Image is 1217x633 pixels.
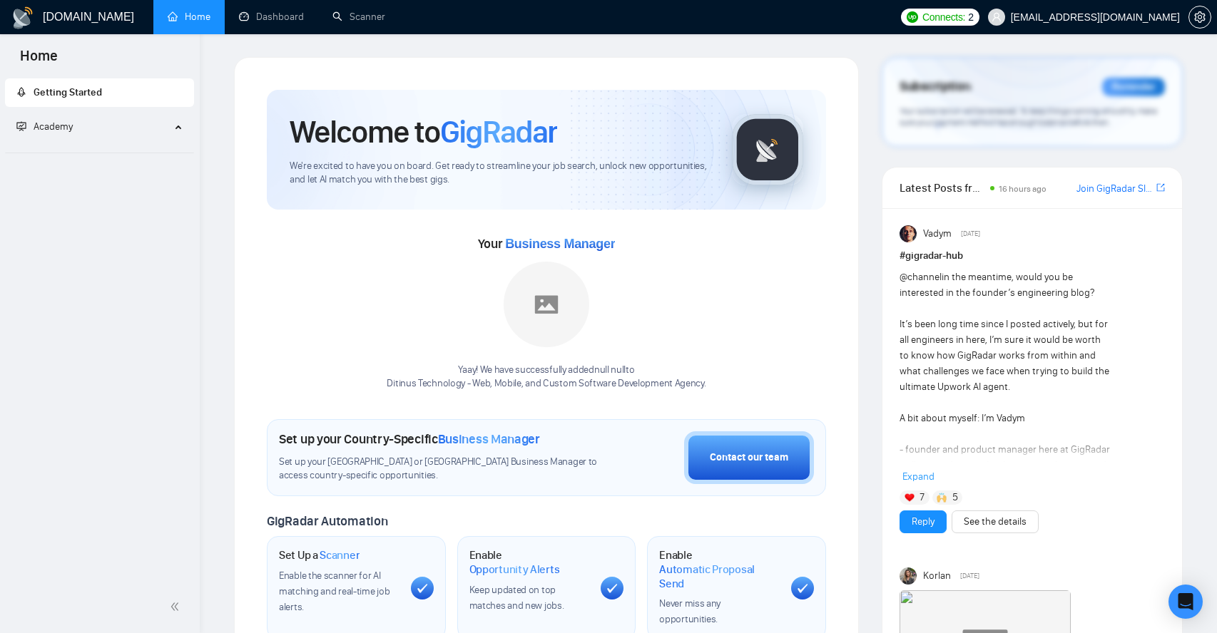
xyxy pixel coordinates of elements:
[922,9,965,25] span: Connects:
[9,46,69,76] span: Home
[923,226,952,242] span: Vadym
[34,86,102,98] span: Getting Started
[659,548,780,590] h1: Enable
[964,514,1027,530] a: See the details
[469,584,564,612] span: Keep updated on top matches and new jobs.
[16,87,26,97] span: rocket
[952,510,1039,533] button: See the details
[279,456,600,483] span: Set up your [GEOGRAPHIC_DATA] or [GEOGRAPHIC_DATA] Business Manager to access country-specific op...
[387,377,706,391] p: Ditinus Technology - Web, Mobile, and Custom Software Development Agency .
[732,114,803,185] img: gigradar-logo.png
[900,271,942,283] span: @channel
[16,121,26,131] span: fund-projection-screen
[900,510,947,533] button: Reply
[1188,6,1211,29] button: setting
[684,431,814,484] button: Contact our team
[1102,78,1165,96] div: Reminder
[170,599,184,614] span: double-left
[912,514,935,530] a: Reply
[469,548,590,576] h1: Enable
[5,147,194,156] li: Academy Homepage
[900,179,986,197] span: Latest Posts from the GigRadar Community
[999,184,1047,194] span: 16 hours ago
[320,548,360,562] span: Scanner
[902,470,935,483] span: Expand
[239,11,304,23] a: dashboardDashboard
[469,562,560,577] span: Opportunity Alerts
[905,493,915,503] img: ❤️
[387,364,706,391] div: Yaay! We have successfully added null null to
[960,570,979,582] span: [DATE]
[440,113,557,151] span: GigRadar
[478,236,616,252] span: Your
[961,227,980,240] span: [DATE]
[1189,11,1211,23] span: setting
[710,450,788,465] div: Contact our team
[907,11,918,23] img: upwork-logo.png
[1168,585,1203,619] div: Open Intercom Messenger
[504,262,589,347] img: placeholder.png
[1188,11,1211,23] a: setting
[659,562,780,590] span: Automatic Proposal Send
[290,113,557,151] h1: Welcome to
[332,11,385,23] a: searchScanner
[1156,181,1165,195] a: export
[279,548,360,562] h1: Set Up a
[900,105,1156,128] span: Your subscription will be renewed. To keep things running smoothly, make sure your payment method...
[16,120,73,133] span: Academy
[920,490,925,505] span: 7
[968,9,974,25] span: 2
[290,160,709,187] span: We're excited to have you on board. Get ready to streamline your job search, unlock new opportuni...
[952,490,958,505] span: 5
[900,75,970,99] span: Subscription
[34,120,73,133] span: Academy
[438,431,540,447] span: Business Manager
[900,225,917,242] img: Vadym
[1156,182,1165,193] span: export
[267,513,387,529] span: GigRadar Automation
[923,568,951,584] span: Korlan
[168,11,210,23] a: homeHome
[505,237,615,251] span: Business Manager
[659,597,720,625] span: Never miss any opportunities.
[937,493,947,503] img: 🙌
[900,567,917,585] img: Korlan
[5,78,194,107] li: Getting Started
[1076,181,1154,197] a: Join GigRadar Slack Community
[11,6,34,29] img: logo
[279,431,540,447] h1: Set up your Country-Specific
[900,248,1165,264] h1: # gigradar-hub
[279,570,389,613] span: Enable the scanner for AI matching and real-time job alerts.
[992,12,1002,22] span: user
